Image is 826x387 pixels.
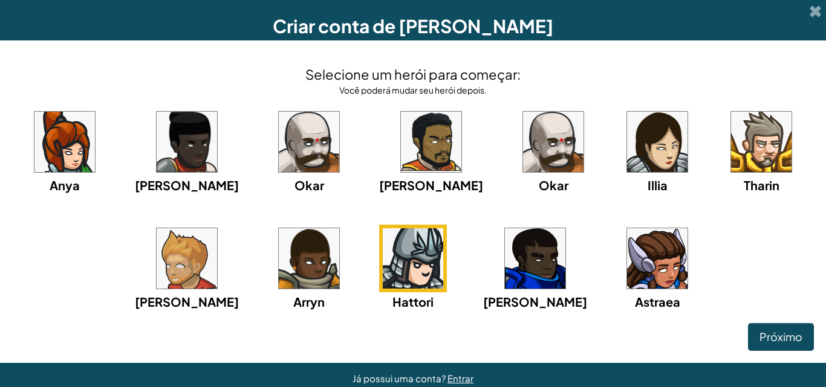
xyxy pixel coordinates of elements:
[50,178,80,193] span: Anya
[539,178,568,193] span: Okar
[744,178,779,193] span: Tharin
[293,294,325,309] span: Arryn
[483,294,587,309] span: [PERSON_NAME]
[379,178,483,193] span: [PERSON_NAME]
[157,112,217,172] img: portrait.png
[279,112,339,172] img: portrait.png
[731,112,792,172] img: portrait.png
[34,112,95,172] img: portrait.png
[294,178,324,193] span: Okar
[135,178,239,193] span: [PERSON_NAME]
[401,112,461,172] img: portrait.png
[305,84,521,96] div: Você poderá mudar seu herói depois.
[447,373,473,384] a: Entrar
[759,330,802,344] span: Próximo
[635,294,680,309] span: Astraea
[353,373,447,384] span: Já possui uma conta?
[305,65,521,84] h4: Selecione um herói para começar:
[627,112,688,172] img: portrait.png
[392,294,434,309] span: Hattori
[523,112,584,172] img: portrait.png
[648,178,668,193] span: Illia
[383,228,443,289] img: portrait.png
[135,294,239,309] span: [PERSON_NAME]
[505,228,565,289] img: portrait.png
[157,228,217,289] img: portrait.png
[279,228,339,289] img: portrait.png
[748,323,814,351] button: Próximo
[627,228,688,289] img: portrait.png
[273,14,553,37] span: Criar conta de [PERSON_NAME]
